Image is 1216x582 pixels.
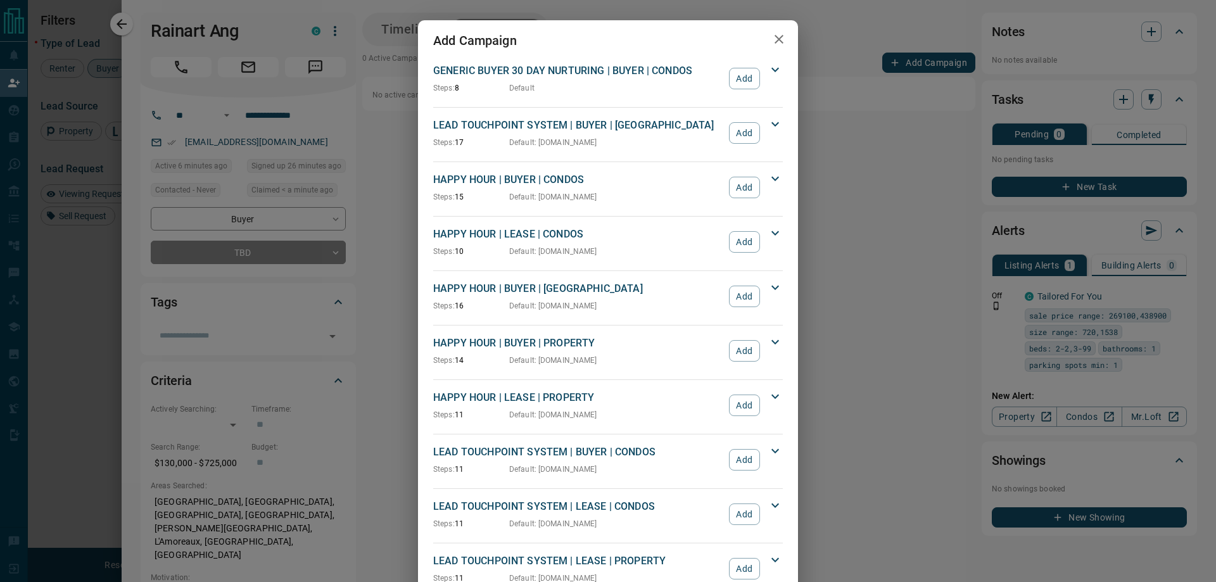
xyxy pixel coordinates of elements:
[433,390,723,405] p: HAPPY HOUR | LEASE | PROPERTY
[509,300,597,312] p: Default : [DOMAIN_NAME]
[433,554,723,569] p: LEAD TOUCHPOINT SYSTEM | LEASE | PROPERTY
[433,355,509,366] p: 14
[433,115,783,151] div: LEAD TOUCHPOINT SYSTEM | BUYER | [GEOGRAPHIC_DATA]Steps:17Default: [DOMAIN_NAME]Add
[729,395,760,416] button: Add
[433,333,783,369] div: HAPPY HOUR | BUYER | PROPERTYSteps:14Default: [DOMAIN_NAME]Add
[433,227,723,242] p: HAPPY HOUR | LEASE | CONDOS
[729,449,760,471] button: Add
[433,499,723,514] p: LEAD TOUCHPOINT SYSTEM | LEASE | CONDOS
[729,503,760,525] button: Add
[433,301,455,310] span: Steps:
[433,138,455,147] span: Steps:
[729,177,760,198] button: Add
[418,20,532,61] h2: Add Campaign
[509,137,597,148] p: Default : [DOMAIN_NAME]
[433,247,455,256] span: Steps:
[433,82,509,94] p: 8
[729,558,760,579] button: Add
[433,170,783,205] div: HAPPY HOUR | BUYER | CONDOSSteps:15Default: [DOMAIN_NAME]Add
[509,355,597,366] p: Default : [DOMAIN_NAME]
[433,246,509,257] p: 10
[433,497,783,532] div: LEAD TOUCHPOINT SYSTEM | LEASE | CONDOSSteps:11Default: [DOMAIN_NAME]Add
[433,300,509,312] p: 16
[433,465,455,474] span: Steps:
[433,191,509,203] p: 15
[433,445,723,460] p: LEAD TOUCHPOINT SYSTEM | BUYER | CONDOS
[433,356,455,365] span: Steps:
[433,172,723,187] p: HAPPY HOUR | BUYER | CONDOS
[433,63,723,79] p: GENERIC BUYER 30 DAY NURTURING | BUYER | CONDOS
[509,246,597,257] p: Default : [DOMAIN_NAME]
[433,519,455,528] span: Steps:
[433,84,455,92] span: Steps:
[509,82,535,94] p: Default
[729,340,760,362] button: Add
[433,442,783,478] div: LEAD TOUCHPOINT SYSTEM | BUYER | CONDOSSteps:11Default: [DOMAIN_NAME]Add
[433,118,723,133] p: LEAD TOUCHPOINT SYSTEM | BUYER | [GEOGRAPHIC_DATA]
[433,279,783,314] div: HAPPY HOUR | BUYER | [GEOGRAPHIC_DATA]Steps:16Default: [DOMAIN_NAME]Add
[729,286,760,307] button: Add
[509,191,597,203] p: Default : [DOMAIN_NAME]
[433,224,783,260] div: HAPPY HOUR | LEASE | CONDOSSteps:10Default: [DOMAIN_NAME]Add
[729,231,760,253] button: Add
[509,409,597,421] p: Default : [DOMAIN_NAME]
[433,193,455,201] span: Steps:
[433,61,783,96] div: GENERIC BUYER 30 DAY NURTURING | BUYER | CONDOSSteps:8DefaultAdd
[433,410,455,419] span: Steps:
[433,518,509,529] p: 11
[433,388,783,423] div: HAPPY HOUR | LEASE | PROPERTYSteps:11Default: [DOMAIN_NAME]Add
[729,68,760,89] button: Add
[509,518,597,529] p: Default : [DOMAIN_NAME]
[433,464,509,475] p: 11
[433,409,509,421] p: 11
[729,122,760,144] button: Add
[433,336,723,351] p: HAPPY HOUR | BUYER | PROPERTY
[433,281,723,296] p: HAPPY HOUR | BUYER | [GEOGRAPHIC_DATA]
[433,137,509,148] p: 17
[509,464,597,475] p: Default : [DOMAIN_NAME]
